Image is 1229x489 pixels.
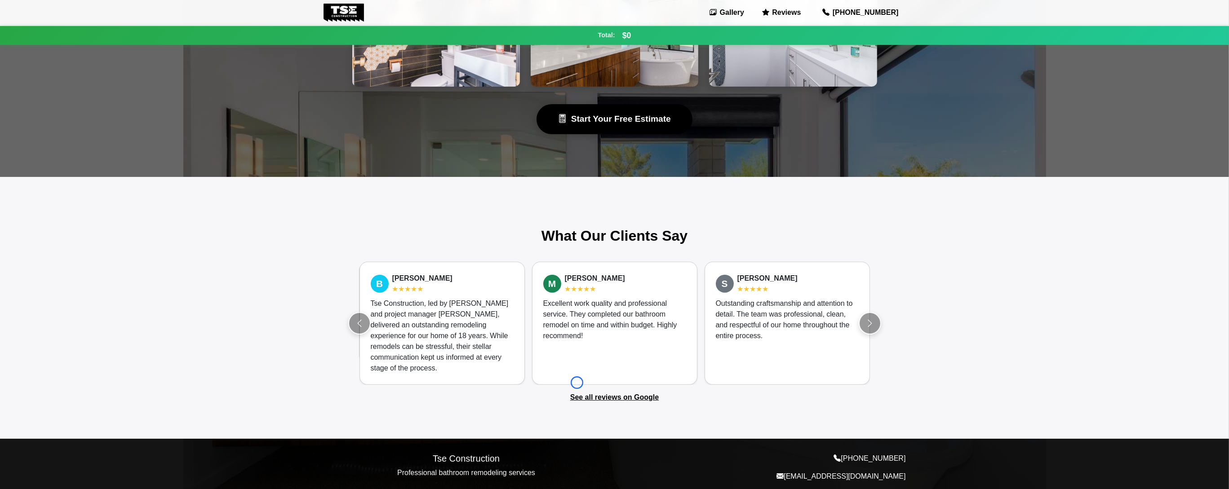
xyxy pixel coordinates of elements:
span: $0 [622,30,631,41]
span: Total: [598,31,615,40]
button: Start Your Free Estimate [537,104,692,134]
img: Tse Construction [324,4,364,22]
p: [EMAIL_ADDRESS][DOMAIN_NAME] [620,471,906,482]
span: ★★★★★ [392,285,424,293]
strong: [PERSON_NAME] [565,274,625,282]
strong: [PERSON_NAME] [737,274,798,282]
span: B [371,275,389,293]
a: See all reviews on Google [570,393,659,401]
a: [PHONE_NUMBER] [815,4,905,22]
div: Outstanding craftsmanship and attention to detail. The team was professional, clean, and respectf... [716,298,859,341]
div: Excellent work quality and professional service. They completed our bathroom remodel on time and ... [543,298,686,341]
span: ★★★★★ [737,285,769,293]
span: S [716,275,734,293]
span: ★★★★★ [565,285,596,293]
p: Professional bathroom remodeling services [324,467,609,478]
h2: What Our Clients Say [359,227,870,244]
p: [PHONE_NUMBER] [620,453,906,464]
strong: [PERSON_NAME] [392,274,453,282]
a: Gallery [706,5,748,20]
a: Reviews [759,5,804,20]
h5: Tse Construction [324,453,609,464]
span: M [543,275,561,293]
div: Tse Construction, led by [PERSON_NAME] and project manager [PERSON_NAME], delivered an outstandin... [371,298,514,374]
